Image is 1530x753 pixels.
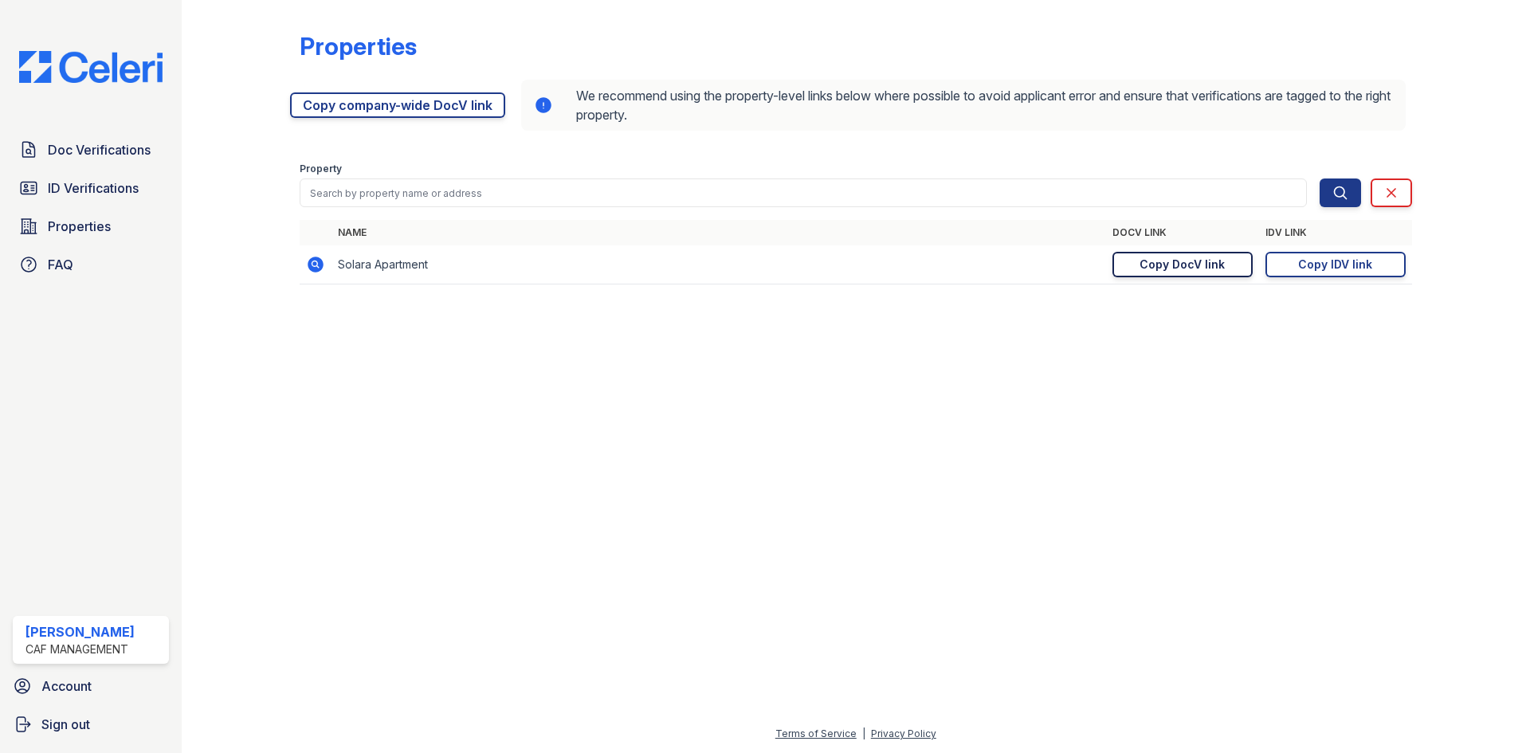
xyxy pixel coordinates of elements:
div: [PERSON_NAME] [25,622,135,641]
th: Name [331,220,1106,245]
label: Property [300,163,342,175]
a: ID Verifications [13,172,169,204]
input: Search by property name or address [300,178,1307,207]
a: Sign out [6,708,175,740]
th: DocV Link [1106,220,1259,245]
span: Doc Verifications [48,140,151,159]
a: Doc Verifications [13,134,169,166]
div: Copy IDV link [1298,257,1372,273]
span: ID Verifications [48,178,139,198]
div: CAF Management [25,641,135,657]
span: FAQ [48,255,73,274]
a: Copy IDV link [1265,252,1406,277]
div: Properties [300,32,417,61]
div: We recommend using the property-level links below where possible to avoid applicant error and ens... [521,80,1406,131]
div: | [862,728,865,739]
th: IDV Link [1259,220,1412,245]
a: Copy company-wide DocV link [290,92,505,118]
a: Privacy Policy [871,728,936,739]
a: FAQ [13,249,169,280]
img: CE_Logo_Blue-a8612792a0a2168367f1c8372b55b34899dd931a85d93a1a3d3e32e68fde9ad4.png [6,51,175,83]
a: Properties [13,210,169,242]
a: Account [6,670,175,702]
span: Properties [48,217,111,236]
div: Copy DocV link [1140,257,1225,273]
a: Copy DocV link [1112,252,1253,277]
span: Account [41,677,92,696]
span: Sign out [41,715,90,734]
td: Solara Apartment [331,245,1106,284]
a: Terms of Service [775,728,857,739]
